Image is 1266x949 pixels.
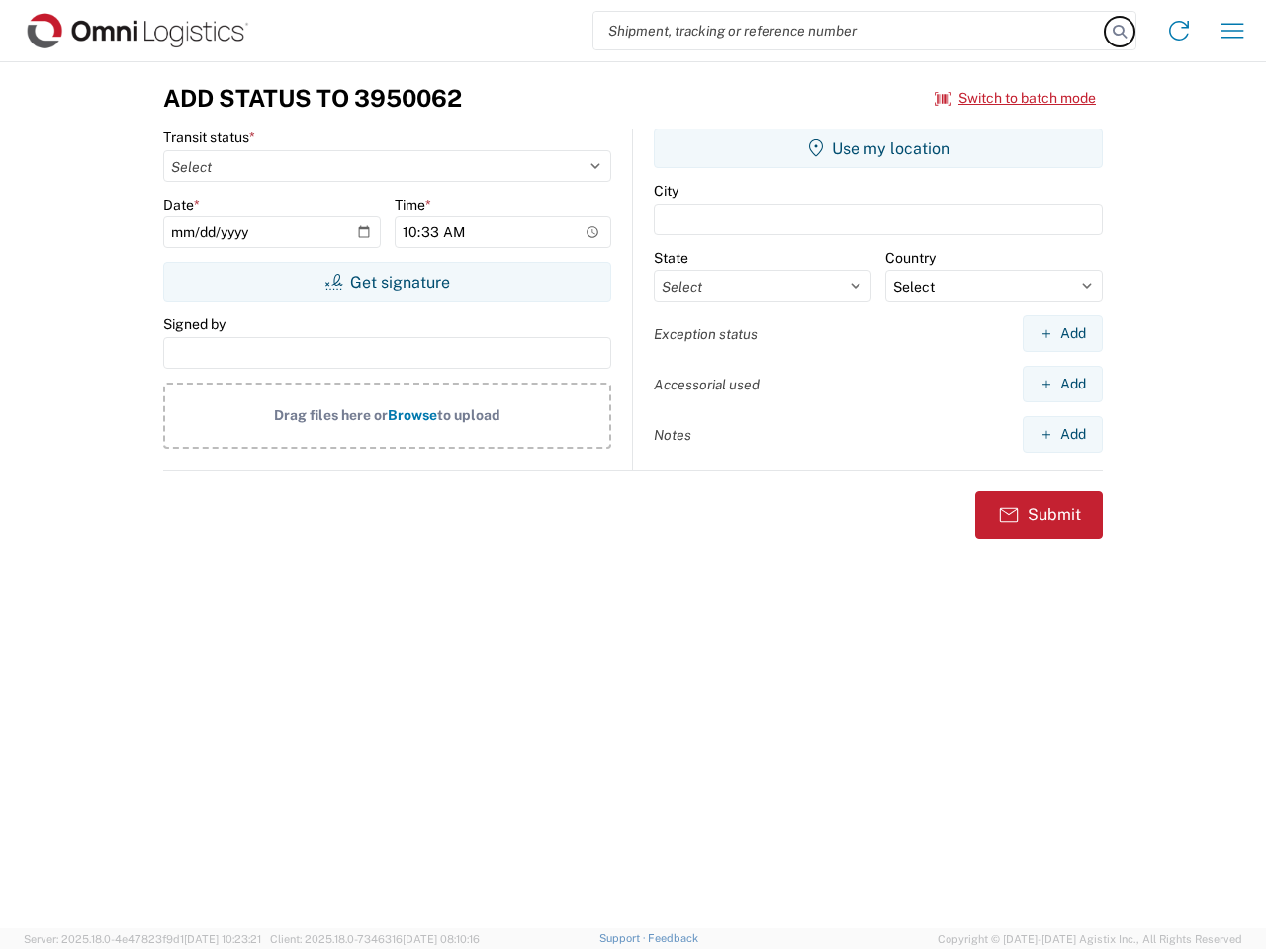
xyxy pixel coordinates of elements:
[1023,315,1103,352] button: Add
[975,491,1103,539] button: Submit
[1023,366,1103,402] button: Add
[1023,416,1103,453] button: Add
[274,407,388,423] span: Drag files here or
[654,182,678,200] label: City
[654,129,1103,168] button: Use my location
[24,933,261,945] span: Server: 2025.18.0-4e47823f9d1
[395,196,431,214] label: Time
[654,376,760,393] label: Accessorial used
[388,407,437,423] span: Browse
[270,933,480,945] span: Client: 2025.18.0-7346316
[938,930,1242,948] span: Copyright © [DATE]-[DATE] Agistix Inc., All Rights Reserved
[403,933,480,945] span: [DATE] 08:10:16
[599,932,649,944] a: Support
[163,262,611,302] button: Get signature
[654,426,691,444] label: Notes
[163,315,226,333] label: Signed by
[437,407,500,423] span: to upload
[163,129,255,146] label: Transit status
[163,84,462,113] h3: Add Status to 3950062
[654,325,758,343] label: Exception status
[885,249,936,267] label: Country
[184,933,261,945] span: [DATE] 10:23:21
[654,249,688,267] label: State
[648,932,698,944] a: Feedback
[163,196,200,214] label: Date
[935,82,1096,115] button: Switch to batch mode
[593,12,1106,49] input: Shipment, tracking or reference number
